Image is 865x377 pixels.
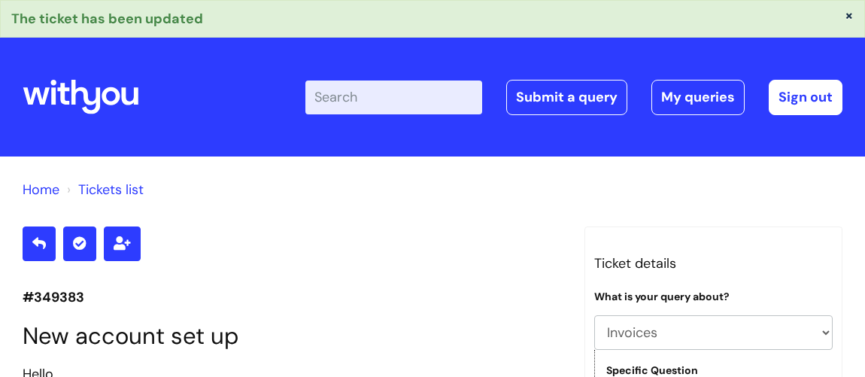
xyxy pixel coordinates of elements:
button: × [845,8,854,22]
a: Submit a query [506,80,627,114]
li: Tickets list [63,178,144,202]
input: Search [305,81,482,114]
p: #349383 [23,285,562,309]
li: Solution home [23,178,59,202]
label: Specific Question [606,364,698,377]
h3: Ticket details [594,251,833,275]
a: My queries [651,80,745,114]
a: Sign out [769,80,842,114]
div: | - [305,80,842,114]
h1: New account set up [23,322,562,350]
label: What is your query about? [594,290,730,303]
a: Tickets list [78,181,144,199]
a: Home [23,181,59,199]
